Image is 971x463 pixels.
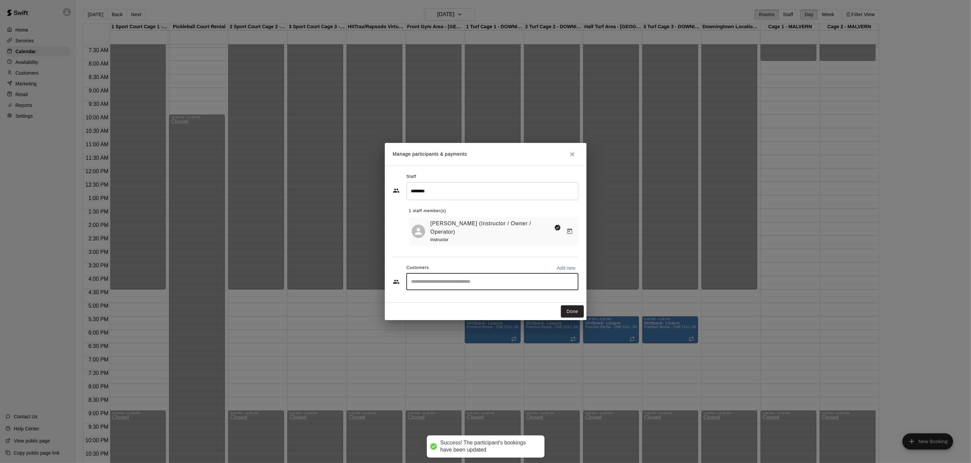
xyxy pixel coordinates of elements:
button: Done [561,305,583,318]
svg: Customers [393,278,400,285]
div: Start typing to search customers... [406,273,578,290]
p: Manage participants & payments [393,151,467,158]
button: Add new [554,263,578,273]
span: Customers [406,263,429,273]
div: Success! The participant's bookings have been updated [440,439,538,454]
a: [PERSON_NAME] (Instructor / Owner / Operator) [431,219,552,236]
button: Close [566,148,578,160]
button: Manage bookings & payment [564,225,576,237]
p: Add new [557,265,576,271]
div: Search staff [406,182,578,200]
svg: Booking Owner [554,224,561,231]
div: Michelle Sawka (Instructor / Owner / Operator) [412,225,425,238]
svg: Staff [393,187,400,194]
span: Instructor [431,237,449,242]
span: 1 staff member(s) [409,206,446,217]
span: Staff [406,171,416,182]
